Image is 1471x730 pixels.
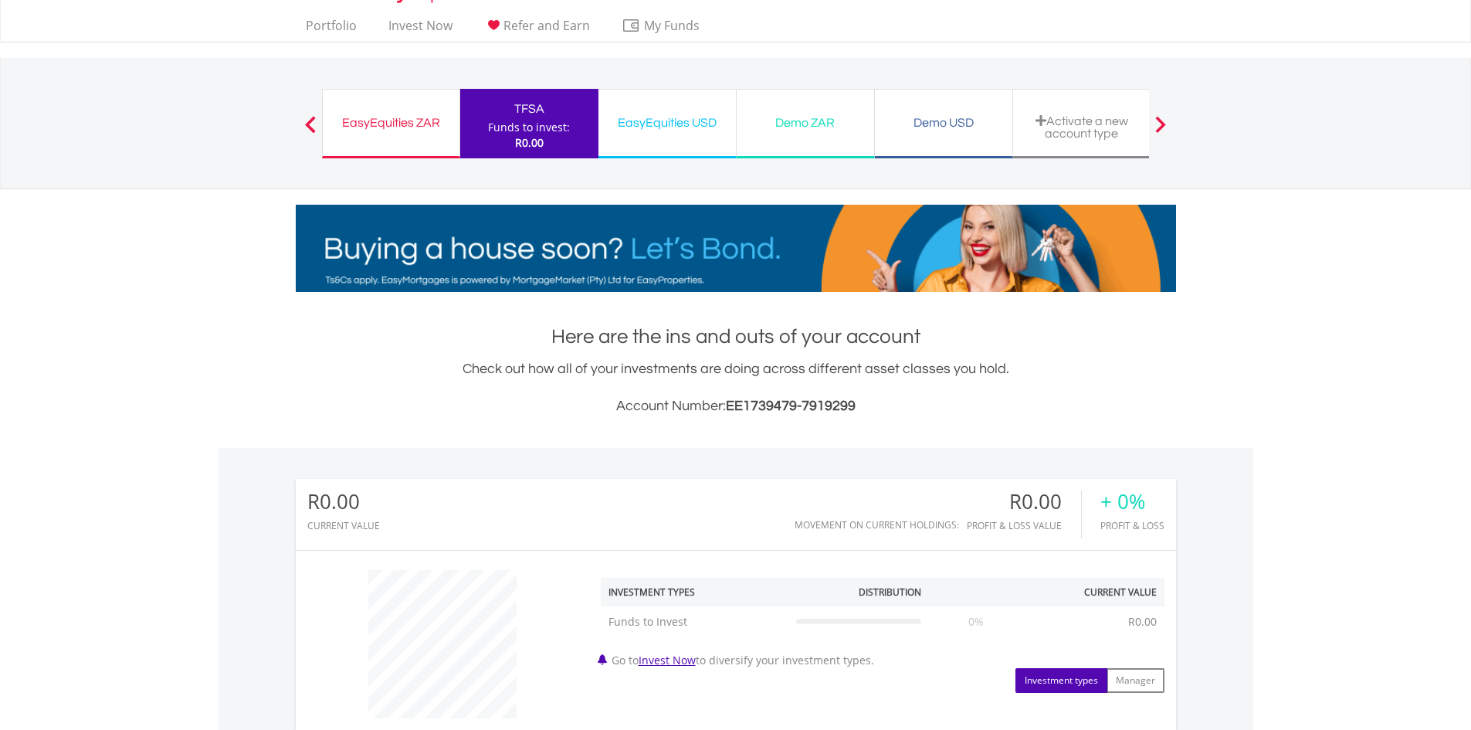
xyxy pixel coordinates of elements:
div: EasyEquities USD [608,112,727,134]
td: 0% [929,606,1023,637]
div: Go to to diversify your investment types. [589,562,1176,693]
div: Movement on Current Holdings: [795,520,959,530]
a: Invest Now [639,653,696,667]
div: EasyEquities ZAR [332,112,450,134]
a: Refer and Earn [478,18,596,42]
div: Funds to invest: [488,120,570,135]
a: Invest Now [382,18,459,42]
div: Profit & Loss Value [967,521,1081,531]
div: R0.00 [967,491,1081,513]
span: Refer and Earn [503,17,590,34]
div: TFSA [469,98,589,120]
span: My Funds [622,15,723,36]
div: R0.00 [307,491,380,513]
div: Demo USD [884,112,1003,134]
img: EasyMortage Promotion Banner [296,205,1176,292]
button: Investment types [1015,668,1107,693]
div: Profit & Loss [1100,521,1164,531]
span: R0.00 [515,135,544,150]
div: Activate a new account type [1022,114,1141,140]
th: Investment Types [601,578,788,606]
div: Demo ZAR [746,112,865,134]
th: Current Value [1023,578,1164,606]
div: Check out how all of your investments are doing across different asset classes you hold. [296,358,1176,417]
h3: Account Number: [296,396,1176,417]
div: CURRENT VALUE [307,521,380,531]
td: Funds to Invest [601,606,788,637]
div: + 0% [1100,491,1164,513]
div: Distribution [859,586,921,599]
td: R0.00 [1120,606,1164,637]
h1: Here are the ins and outs of your account [296,323,1176,351]
a: Portfolio [300,18,363,42]
button: Manager [1107,668,1164,693]
span: EE1739479-7919299 [726,399,856,413]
